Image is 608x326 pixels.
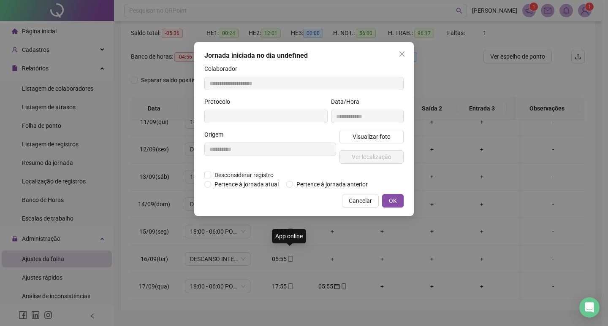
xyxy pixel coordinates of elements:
span: Visualizar foto [353,132,391,141]
span: Pertence à jornada anterior [293,180,371,189]
label: Origem [204,130,229,139]
span: close [399,51,405,57]
button: Ver localização [339,150,404,164]
span: OK [389,196,397,205]
button: Close [395,47,409,61]
div: Open Intercom Messenger [579,297,600,318]
label: Protocolo [204,97,236,106]
button: OK [382,194,404,207]
button: Visualizar foto [339,130,404,143]
span: Desconsiderar registro [211,170,277,180]
label: Colaborador [204,64,243,73]
div: Jornada iniciada no dia undefined [204,51,404,61]
span: Pertence à jornada atual [211,180,282,189]
span: Cancelar [349,196,372,205]
label: Data/Hora [331,97,365,106]
button: Cancelar [342,194,379,207]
